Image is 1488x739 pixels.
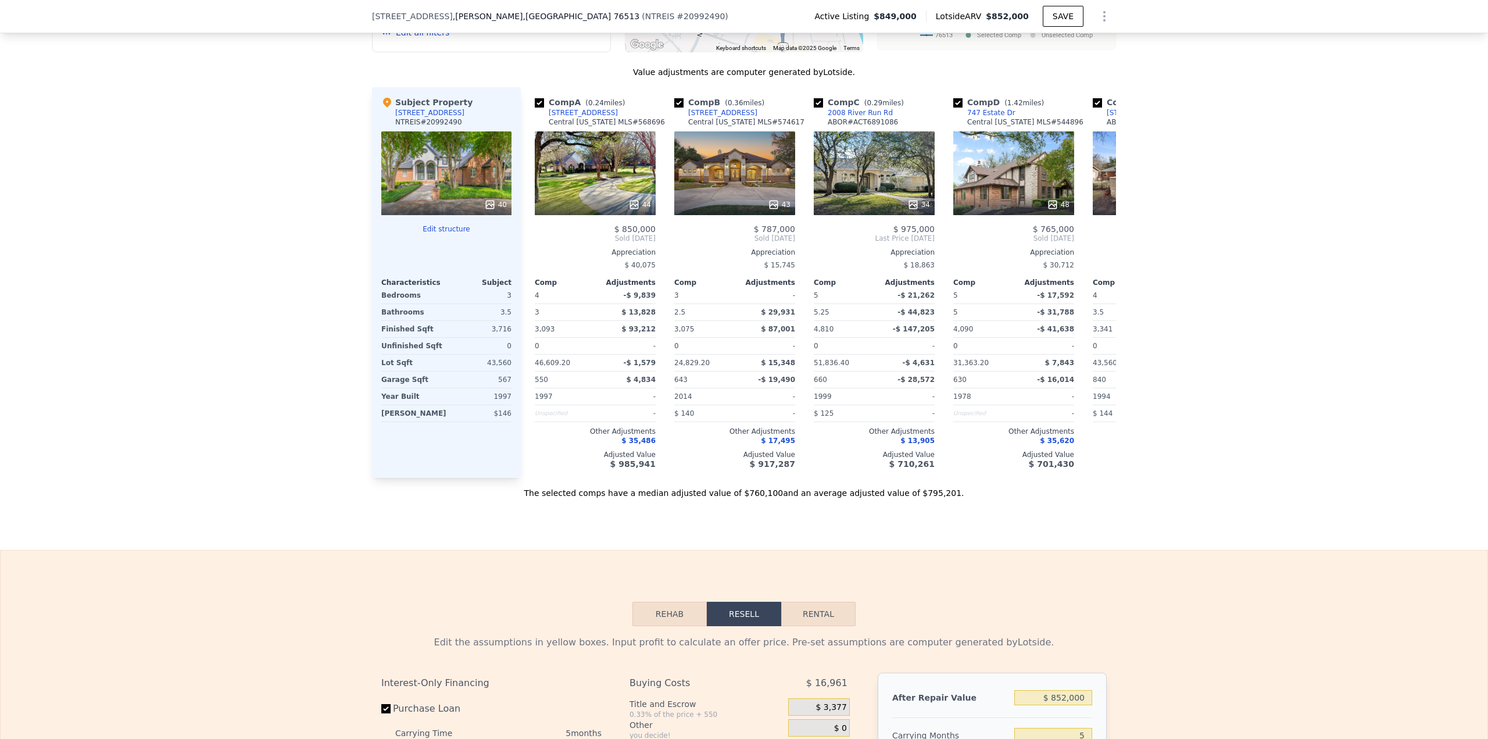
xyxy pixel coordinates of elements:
[814,291,818,299] span: 5
[814,10,874,22] span: Active Listing
[535,291,539,299] span: 4
[535,427,656,436] div: Other Adjustments
[860,99,908,107] span: ( miles)
[953,376,967,384] span: 630
[535,388,593,405] div: 1997
[674,278,735,287] div: Comp
[381,97,473,108] div: Subject Property
[381,304,444,320] div: Bathrooms
[814,108,893,117] a: 2008 River Run Rd
[449,287,512,304] div: 3
[453,10,639,22] span: , [PERSON_NAME]
[535,342,539,350] span: 0
[395,117,462,127] div: NTREIS # 20992490
[674,359,710,367] span: 24,829.20
[449,338,512,354] div: 0
[645,12,675,21] span: NTREIS
[814,304,872,320] div: 5.25
[867,99,882,107] span: 0.29
[598,405,656,422] div: -
[449,388,512,405] div: 1997
[953,278,1014,287] div: Comp
[674,97,769,108] div: Comp B
[1040,437,1074,445] span: $ 35,620
[381,372,444,388] div: Garage Sqft
[814,97,908,108] div: Comp C
[446,278,512,287] div: Subject
[897,376,935,384] span: -$ 28,572
[1093,376,1106,384] span: 840
[449,355,512,371] div: 43,560
[674,304,732,320] div: 2.5
[523,12,640,21] span: , [GEOGRAPHIC_DATA] 76513
[1043,261,1074,269] span: $ 30,712
[1093,257,1214,273] div: -
[814,248,935,257] div: Appreciation
[953,304,1011,320] div: 5
[621,308,656,316] span: $ 13,828
[737,388,795,405] div: -
[761,325,795,333] span: $ 87,001
[674,388,732,405] div: 2014
[674,108,757,117] a: [STREET_ADDRESS]
[674,427,795,436] div: Other Adjustments
[628,37,666,52] img: Google
[814,234,935,243] span: Last Price [DATE]
[549,117,665,127] div: Central [US_STATE] MLS # 568696
[1093,278,1153,287] div: Comp
[953,427,1074,436] div: Other Adjustments
[674,409,694,417] span: $ 140
[621,325,656,333] span: $ 93,212
[381,224,512,234] button: Edit structure
[381,355,444,371] div: Lot Sqft
[535,108,618,117] a: [STREET_ADDRESS]
[874,278,935,287] div: Adjustments
[814,325,834,333] span: 4,810
[877,338,935,354] div: -
[621,437,656,445] span: $ 35,486
[953,97,1049,108] div: Comp D
[381,698,511,719] label: Purchase Loan
[1107,117,1177,127] div: ABOR # ACT4740177
[381,673,602,694] div: Interest-Only Financing
[735,278,795,287] div: Adjustments
[977,31,1021,39] text: Selected Comp
[814,278,874,287] div: Comp
[754,224,795,234] span: $ 787,000
[451,405,512,422] div: $146
[1093,359,1117,367] span: 43,560
[1093,97,1187,108] div: Comp E
[893,224,935,234] span: $ 975,000
[781,602,856,626] button: Rental
[1033,224,1074,234] span: $ 765,000
[674,234,795,243] span: Sold [DATE]
[728,99,743,107] span: 0.36
[627,376,656,384] span: $ 4,834
[897,308,935,316] span: -$ 44,823
[737,405,795,422] div: -
[814,427,935,436] div: Other Adjustments
[814,359,849,367] span: 51,836.40
[549,108,618,117] div: [STREET_ADDRESS]
[642,10,728,22] div: ( )
[1047,199,1069,210] div: 48
[889,459,935,469] span: $ 710,261
[834,723,847,734] span: $ 0
[629,710,784,719] div: 0.33% of the price + 550
[535,234,656,243] span: Sold [DATE]
[381,636,1107,649] div: Edit the assumptions in yellow boxes. Input profit to calculate an offer price. Pre-set assumptio...
[1093,291,1097,299] span: 4
[598,388,656,405] div: -
[632,602,707,626] button: Rehab
[535,405,593,422] div: Unspecified
[764,261,795,269] span: $ 15,745
[737,287,795,304] div: -
[1037,376,1074,384] span: -$ 16,014
[588,99,604,107] span: 0.24
[628,37,666,52] a: Open this area in Google Maps (opens a new window)
[1014,278,1074,287] div: Adjustments
[674,325,694,333] span: 3,075
[381,287,444,304] div: Bedrooms
[1037,325,1074,333] span: -$ 41,638
[953,248,1074,257] div: Appreciation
